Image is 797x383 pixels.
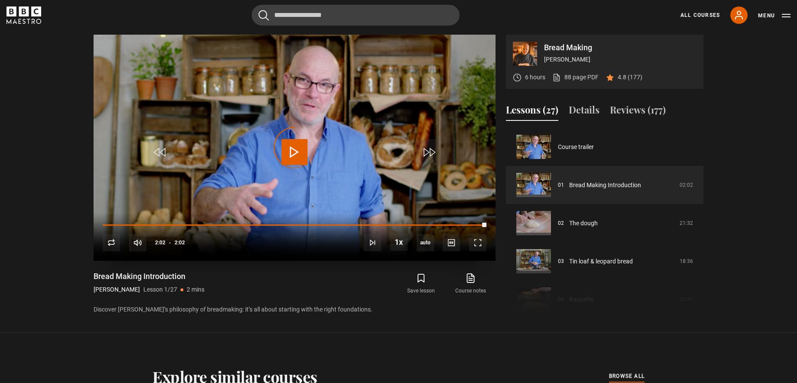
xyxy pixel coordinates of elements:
[103,224,486,226] div: Progress Bar
[552,73,599,82] a: 88 page PDF
[569,181,641,190] a: Bread Making Introduction
[446,271,496,296] a: Course notes
[175,235,185,250] span: 2:02
[94,271,204,282] h1: Bread Making Introduction
[609,372,645,381] a: browse all
[443,234,460,251] button: Captions
[680,11,720,19] a: All Courses
[169,240,171,246] span: -
[364,234,381,251] button: Next Lesson
[544,44,697,52] p: Bread Making
[569,219,598,228] a: The dough
[187,285,204,294] p: 2 mins
[94,285,140,294] p: [PERSON_NAME]
[558,143,594,152] a: Course trailer
[569,257,633,266] a: Tin loaf & leopard bread
[525,73,545,82] p: 6 hours
[129,234,146,251] button: Mute
[94,35,496,261] video-js: Video Player
[103,234,120,251] button: Replay
[6,6,41,24] svg: BBC Maestro
[417,234,434,251] span: auto
[544,55,697,64] p: [PERSON_NAME]
[396,271,446,296] button: Save lesson
[758,11,791,20] button: Toggle navigation
[252,5,460,26] input: Search
[618,73,642,82] p: 4.8 (177)
[155,235,165,250] span: 2:02
[94,305,496,314] p: Discover [PERSON_NAME]’s philosophy of breadmaking: it’s all about starting with the right founda...
[417,234,434,251] div: Current quality: 720p
[469,234,486,251] button: Fullscreen
[609,372,645,380] span: browse all
[390,234,408,251] button: Playback Rate
[143,285,177,294] p: Lesson 1/27
[259,10,269,21] button: Submit the search query
[506,103,558,121] button: Lessons (27)
[610,103,666,121] button: Reviews (177)
[569,103,599,121] button: Details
